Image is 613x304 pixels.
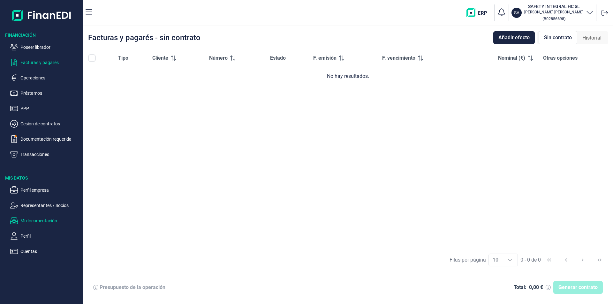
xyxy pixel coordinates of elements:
[10,105,80,112] button: PPP
[514,284,526,291] div: Total:
[20,43,80,51] p: Poseer librador
[498,34,530,41] span: Añadir efecto
[10,43,80,51] button: Poseer librador
[10,74,80,82] button: Operaciones
[20,232,80,240] p: Perfil
[20,151,80,158] p: Transacciones
[543,54,578,62] span: Otras opciones
[88,54,96,62] div: All items unselected
[152,54,168,62] span: Cliente
[209,54,228,62] span: Número
[10,217,80,225] button: Mi documentación
[20,217,80,225] p: Mi documentación
[498,54,525,62] span: Nominal (€)
[541,252,557,268] button: First Page
[558,252,574,268] button: Previous Page
[511,3,594,22] button: SASAFETY INTEGRAL HC SL[PERSON_NAME] [PERSON_NAME](B02856698)
[20,105,80,112] p: PPP
[529,284,543,291] div: 0,00 €
[20,202,80,209] p: Representantes / Socios
[10,89,80,97] button: Préstamos
[270,54,286,62] span: Estado
[88,72,608,80] div: No hay resultados.
[10,59,80,66] button: Facturas y pagarés
[10,202,80,209] button: Representantes / Socios
[313,54,337,62] span: F. emisión
[577,32,607,44] div: Historial
[514,10,519,16] p: SA
[20,89,80,97] p: Préstamos
[10,151,80,158] button: Transacciones
[12,5,72,26] img: Logo de aplicación
[10,186,80,194] button: Perfil empresa
[524,10,583,15] p: [PERSON_NAME] [PERSON_NAME]
[20,120,80,128] p: Cesión de contratos
[539,31,577,44] div: Sin contrato
[502,254,518,266] div: Choose
[382,54,415,62] span: F. vencimiento
[88,34,201,41] div: Facturas y pagarés - sin contrato
[542,16,565,21] small: Copiar cif
[466,8,492,17] img: erp
[20,74,80,82] p: Operaciones
[520,257,541,263] span: 0 - 0 de 0
[10,248,80,255] button: Cuentas
[20,135,80,143] p: Documentación requerida
[592,252,607,268] button: Last Page
[493,31,535,44] button: Añadir efecto
[20,248,80,255] p: Cuentas
[544,34,572,41] span: Sin contrato
[575,252,590,268] button: Next Page
[100,284,165,291] div: Presupuesto de la operación
[450,256,486,264] div: Filas por página
[20,59,80,66] p: Facturas y pagarés
[118,54,128,62] span: Tipo
[20,186,80,194] p: Perfil empresa
[582,34,602,42] span: Historial
[524,3,583,10] h3: SAFETY INTEGRAL HC SL
[10,120,80,128] button: Cesión de contratos
[10,135,80,143] button: Documentación requerida
[10,232,80,240] button: Perfil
